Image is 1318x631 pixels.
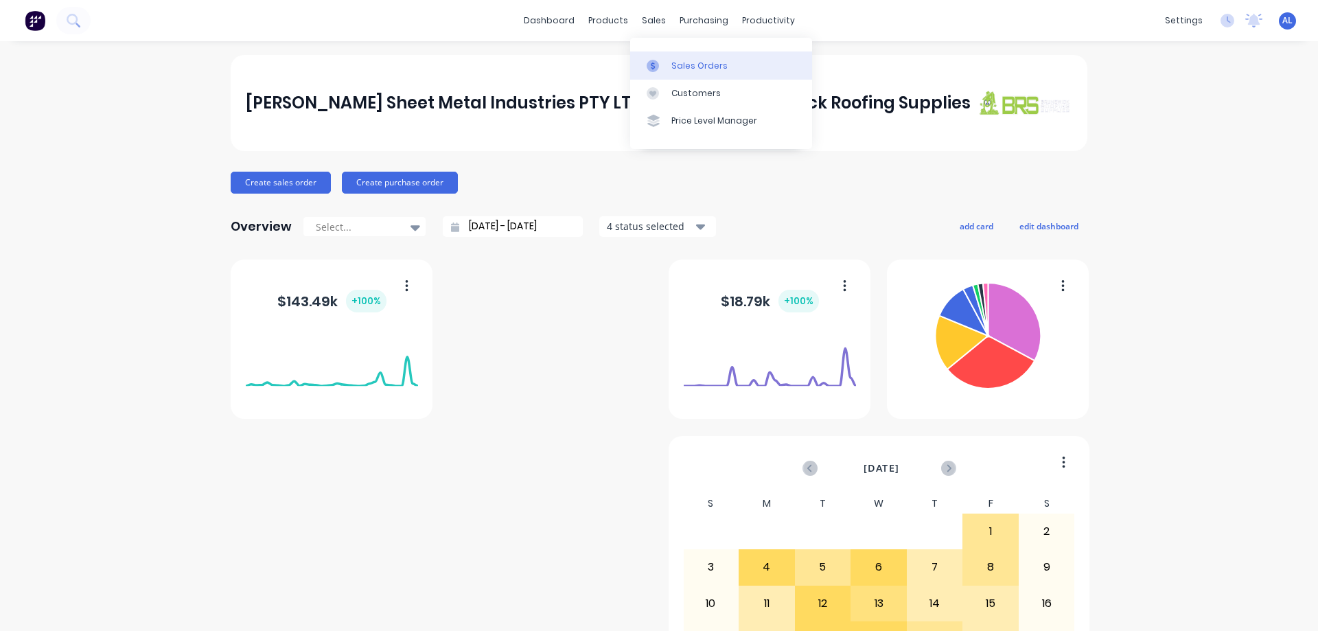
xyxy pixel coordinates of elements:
[907,550,962,584] div: 7
[963,586,1018,621] div: 15
[1019,514,1074,549] div: 2
[1019,494,1075,514] div: S
[739,550,794,584] div: 4
[231,213,292,240] div: Overview
[739,586,794,621] div: 11
[976,90,1072,115] img: J A Sheet Metal Industries PTY LTD trading as Brunswick Roofing Supplies
[607,219,693,233] div: 4 status selected
[851,494,907,514] div: W
[907,494,963,514] div: T
[907,586,962,621] div: 14
[1158,10,1210,31] div: settings
[963,550,1018,584] div: 8
[599,216,716,237] button: 4 status selected
[346,290,386,312] div: + 100 %
[630,107,812,135] a: Price Level Manager
[683,494,739,514] div: S
[630,80,812,107] a: Customers
[735,10,802,31] div: productivity
[277,290,386,312] div: $ 143.49k
[25,10,45,31] img: Factory
[1019,586,1074,621] div: 16
[630,51,812,79] a: Sales Orders
[963,514,1018,549] div: 1
[795,494,851,514] div: T
[246,89,971,117] div: [PERSON_NAME] Sheet Metal Industries PTY LTD trading as Brunswick Roofing Supplies
[684,586,739,621] div: 10
[851,586,906,621] div: 13
[796,550,851,584] div: 5
[739,494,795,514] div: M
[231,172,331,194] button: Create sales order
[517,10,581,31] a: dashboard
[342,172,458,194] button: Create purchase order
[671,87,721,100] div: Customers
[581,10,635,31] div: products
[671,115,757,127] div: Price Level Manager
[796,586,851,621] div: 12
[671,60,728,72] div: Sales Orders
[951,217,1002,235] button: add card
[721,290,819,312] div: $ 18.79k
[962,494,1019,514] div: F
[673,10,735,31] div: purchasing
[1010,217,1087,235] button: edit dashboard
[635,10,673,31] div: sales
[778,290,819,312] div: + 100 %
[851,550,906,584] div: 6
[1019,550,1074,584] div: 9
[864,461,899,476] span: [DATE]
[1282,14,1293,27] span: AL
[684,550,739,584] div: 3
